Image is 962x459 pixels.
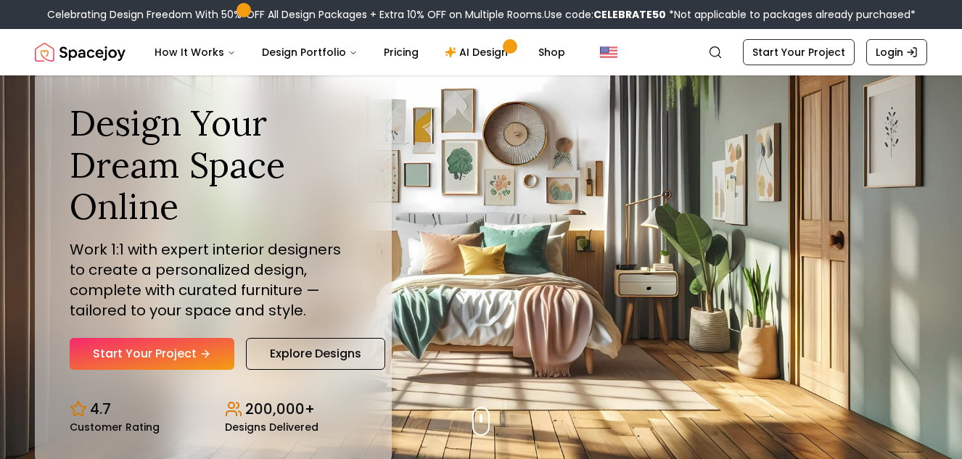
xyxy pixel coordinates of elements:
p: 200,000+ [245,399,315,419]
span: Use code: [544,7,666,22]
img: United States [600,44,617,61]
p: 4.7 [90,399,111,419]
a: Pricing [372,38,430,67]
a: Spacejoy [35,38,126,67]
h1: Design Your Dream Space Online [70,102,357,228]
a: AI Design [433,38,524,67]
nav: Global [35,29,927,75]
span: *Not applicable to packages already purchased* [666,7,916,22]
small: Customer Rating [70,422,160,432]
a: Shop [527,38,577,67]
div: Design stats [70,387,357,432]
button: Design Portfolio [250,38,369,67]
a: Start Your Project [70,338,234,370]
b: CELEBRATE50 [593,7,666,22]
div: Celebrating Design Freedom With 50% OFF All Design Packages + Extra 10% OFF on Multiple Rooms. [47,7,916,22]
small: Designs Delivered [225,422,318,432]
p: Work 1:1 with expert interior designers to create a personalized design, complete with curated fu... [70,239,357,321]
a: Login [866,39,927,65]
button: How It Works [143,38,247,67]
img: Spacejoy Logo [35,38,126,67]
a: Start Your Project [743,39,855,65]
a: Explore Designs [246,338,385,370]
nav: Main [143,38,577,67]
